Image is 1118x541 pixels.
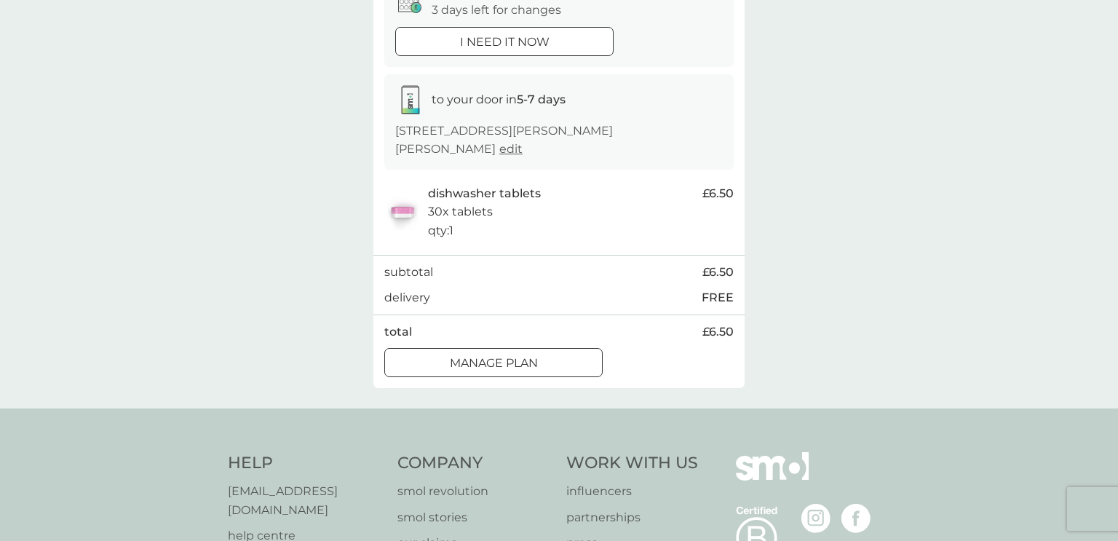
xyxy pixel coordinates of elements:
p: i need it now [460,33,550,52]
a: edit [499,142,523,156]
img: smol [736,452,809,502]
p: qty : 1 [428,221,453,240]
img: visit the smol Facebook page [841,504,871,533]
h4: Company [397,452,552,475]
p: FREE [702,288,734,307]
a: partnerships [566,508,698,527]
a: smol stories [397,508,552,527]
button: Manage plan [384,348,603,377]
span: to your door in [432,92,566,106]
a: smol revolution [397,482,552,501]
span: £6.50 [702,184,734,203]
p: total [384,323,412,341]
p: 3 days left for changes [432,1,561,20]
p: 30x tablets [428,202,493,221]
p: Manage plan [450,354,538,373]
img: visit the smol Instagram page [801,504,830,533]
button: i need it now [395,27,614,56]
p: subtotal [384,263,433,282]
a: [EMAIL_ADDRESS][DOMAIN_NAME] [228,482,383,519]
p: [STREET_ADDRESS][PERSON_NAME][PERSON_NAME] [395,122,723,159]
span: £6.50 [702,323,734,341]
p: dishwasher tablets [428,184,541,203]
p: delivery [384,288,430,307]
h4: Help [228,452,383,475]
a: influencers [566,482,698,501]
h4: Work With Us [566,452,698,475]
span: £6.50 [702,263,734,282]
strong: 5-7 days [517,92,566,106]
